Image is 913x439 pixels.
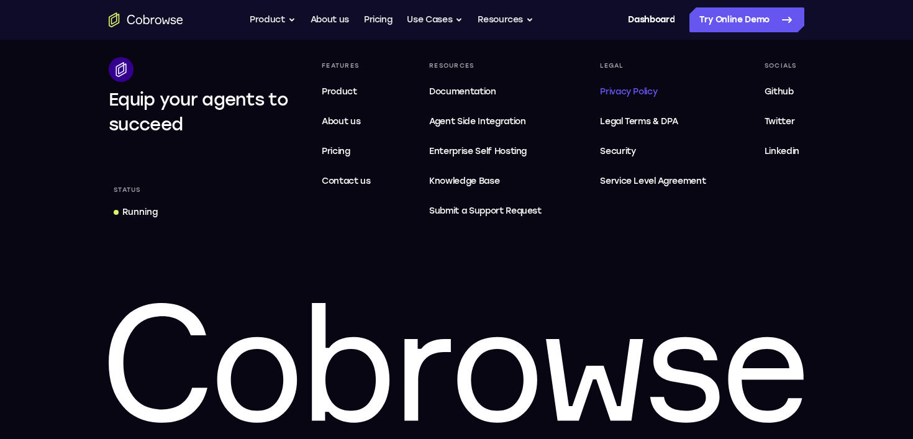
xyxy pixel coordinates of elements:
a: Twitter [760,109,804,134]
span: Github [765,86,794,97]
span: Legal Terms & DPA [600,116,678,127]
span: Service Level Agreement [600,174,706,189]
button: Product [250,7,296,32]
a: Privacy Policy [595,79,711,104]
a: Documentation [424,79,547,104]
span: Knowledge Base [429,176,499,186]
a: Service Level Agreement [595,169,711,194]
span: Pricing [322,146,350,156]
a: Enterprise Self Hosting [424,139,547,164]
button: Resources [478,7,534,32]
span: About us [322,116,360,127]
a: About us [311,7,349,32]
button: Use Cases [407,7,463,32]
a: Submit a Support Request [424,199,547,224]
span: Twitter [765,116,795,127]
div: Running [122,206,158,219]
a: Knowledge Base [424,169,547,194]
a: Github [760,79,804,104]
a: Try Online Demo [689,7,804,32]
div: Features [317,57,376,75]
div: Socials [760,57,804,75]
span: Product [322,86,357,97]
a: Running [109,201,163,224]
a: Dashboard [628,7,675,32]
div: Legal [595,57,711,75]
a: Security [595,139,711,164]
a: Legal Terms & DPA [595,109,711,134]
a: Linkedin [760,139,804,164]
span: Privacy Policy [600,86,657,97]
span: Submit a Support Request [429,204,542,219]
a: Product [317,79,376,104]
span: Enterprise Self Hosting [429,144,542,159]
a: Agent Side Integration [424,109,547,134]
span: Documentation [429,86,496,97]
span: Contact us [322,176,371,186]
a: Pricing [317,139,376,164]
div: Status [109,181,146,199]
a: About us [317,109,376,134]
span: Security [600,146,635,156]
a: Contact us [317,169,376,194]
span: Linkedin [765,146,799,156]
div: Resources [424,57,547,75]
a: Go to the home page [109,12,183,27]
span: Agent Side Integration [429,114,542,129]
span: Equip your agents to succeed [109,89,288,135]
a: Pricing [364,7,393,32]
